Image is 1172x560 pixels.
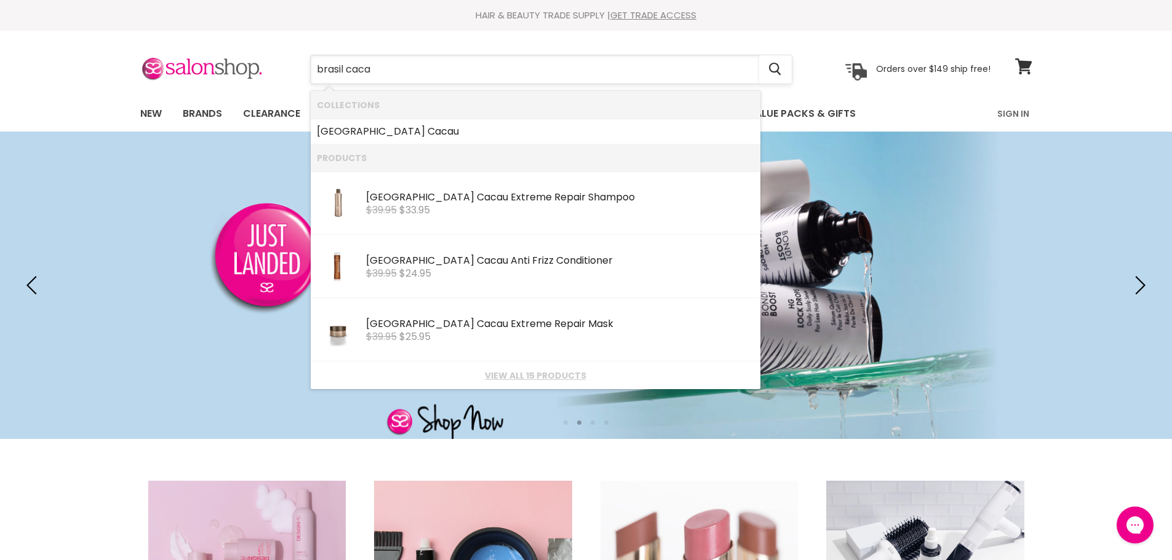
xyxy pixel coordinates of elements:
li: Page dot 4 [604,420,608,425]
ul: Main menu [131,96,928,132]
li: Products [311,144,760,172]
div: au Extreme Repair Mask [366,318,754,331]
form: Product [310,55,792,84]
iframe: Gorgias live chat messenger [1110,502,1160,548]
li: Page dot 1 [564,420,568,425]
li: Collections: Brasil Cacau [311,119,760,144]
s: $39.95 [366,266,397,280]
a: GET TRADE ACCESS [610,9,696,22]
b: [GEOGRAPHIC_DATA] [366,317,474,331]
button: Next [1126,273,1150,298]
li: Products: Brasil Cacau Anti Frizz Conditioner [311,235,760,298]
li: Products: Brasil Cacau Extreme Repair Shampoo [311,172,760,235]
div: au Anti Frizz Conditioner [366,255,754,268]
a: New [131,101,171,127]
button: Search [759,55,792,84]
s: $39.95 [366,329,397,344]
b: [GEOGRAPHIC_DATA] [317,124,425,138]
b: Cac [477,317,496,331]
li: View All [311,361,760,389]
span: $33.95 [399,203,430,217]
a: Value Packs & Gifts [739,101,865,127]
li: Collections [311,91,760,119]
p: Orders over $149 ship free! [876,63,991,74]
button: Previous [22,273,46,298]
b: [GEOGRAPHIC_DATA] [366,253,474,267]
img: BC17_200x.jpg [321,178,356,229]
li: Page dot 2 [577,420,581,425]
s: $39.95 [366,203,397,217]
li: Page dot 3 [591,420,595,425]
a: View all 15 products [317,371,754,381]
div: au Extreme Repair Shampoo [366,192,754,205]
span: $25.95 [399,329,431,344]
a: Sign In [990,101,1037,127]
b: Cac [477,253,496,267]
a: Brands [173,101,231,127]
b: [GEOGRAPHIC_DATA] [366,190,474,204]
input: Search [311,55,759,84]
a: au [317,122,754,141]
b: Cac [428,124,447,138]
li: Products: Brasil Cacau Extreme Repair Mask [311,298,760,361]
img: BC19_200x.jpg [321,304,356,356]
div: HAIR & BEAUTY TRADE SUPPLY | [125,9,1048,22]
b: Cac [477,190,496,204]
nav: Main [125,96,1048,132]
a: Clearance [234,101,309,127]
span: $24.95 [399,266,431,280]
img: Brasil-Cacau-Conditioner_200x.jpg [321,241,356,293]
